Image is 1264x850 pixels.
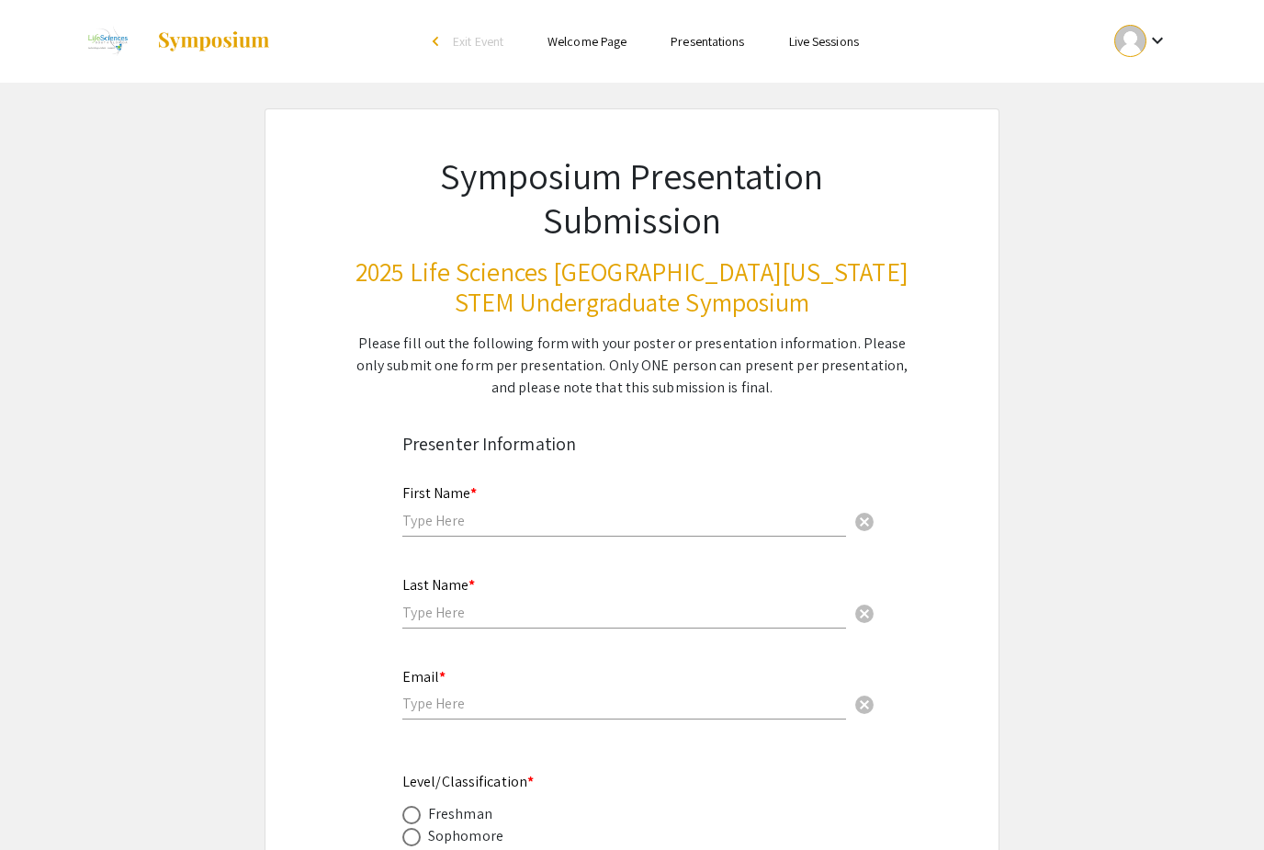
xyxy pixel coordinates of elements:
[156,30,271,52] img: Symposium by ForagerOne
[355,256,909,318] h3: 2025 Life Sciences [GEOGRAPHIC_DATA][US_STATE] STEM Undergraduate Symposium
[14,767,78,836] iframe: Chat
[402,430,862,458] div: Presenter Information
[789,33,859,50] a: Live Sessions
[853,511,875,533] span: cancel
[402,511,846,530] input: Type Here
[1095,20,1188,62] button: Expand account dropdown
[76,18,138,64] img: 2025 Life Sciences South Florida STEM Undergraduate Symposium
[355,333,909,399] div: Please fill out the following form with your poster or presentation information. Please only subm...
[453,33,503,50] span: Exit Event
[355,153,909,242] h1: Symposium Presentation Submission
[846,502,883,538] button: Clear
[402,603,846,622] input: Type Here
[853,694,875,716] span: cancel
[402,772,534,791] mat-label: Level/Classification
[428,825,503,847] div: Sophomore
[853,603,875,625] span: cancel
[671,33,744,50] a: Presentations
[402,694,846,713] input: Type Here
[428,803,492,825] div: Freshman
[846,594,883,630] button: Clear
[402,667,446,686] mat-label: Email
[76,18,271,64] a: 2025 Life Sciences South Florida STEM Undergraduate Symposium
[402,575,475,595] mat-label: Last Name
[547,33,626,50] a: Welcome Page
[402,483,477,503] mat-label: First Name
[1146,29,1168,51] mat-icon: Expand account dropdown
[433,36,444,47] div: arrow_back_ios
[846,686,883,722] button: Clear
